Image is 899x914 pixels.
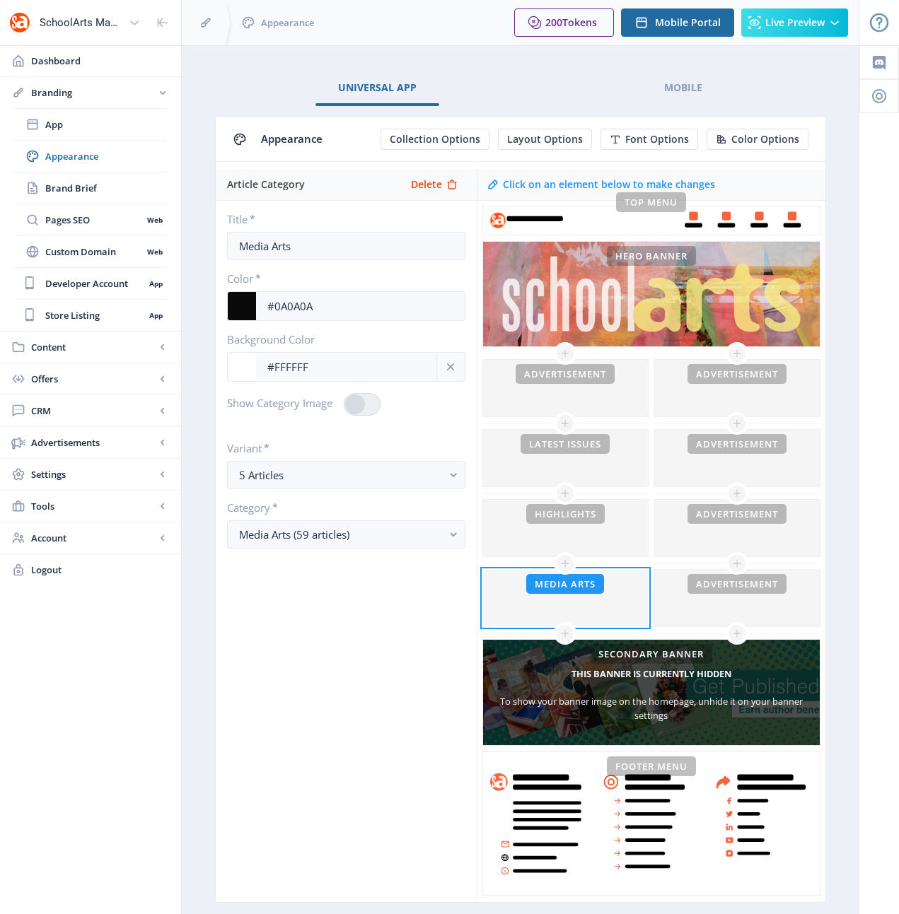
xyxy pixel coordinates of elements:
button: Mobile Portal [621,8,734,37]
div: Click on an element below to make changes [503,177,715,192]
span: Mobile [664,82,702,93]
input: Your Title ... [227,232,465,260]
span: Layout Options [507,134,583,145]
button: Delete [400,173,468,196]
nb-badge: Web [142,213,167,227]
button: Live Preview [741,8,848,37]
button: Font Options [601,129,698,150]
label: Category [227,500,454,515]
span: Logout [31,563,170,577]
a: Universal App [315,71,439,105]
span: Developer Account [45,276,144,291]
span: Universal App [338,82,417,93]
span: Content [31,340,156,354]
h5: This banner is currently hidden [572,662,731,685]
div: 5 Articles [239,467,442,484]
label: Show Category Image [227,393,332,413]
nb-badge: Web [142,245,167,259]
a: Mobile [642,71,725,105]
nb-icon: info [443,360,458,374]
div: To show your banner image on the homepage, unhide it on your banner settings [483,694,820,722]
a: Custom DomainWeb [14,236,167,267]
span: Appearance [261,16,314,30]
button: Media Arts (59 articles) [227,520,465,549]
span: Branding [31,86,156,100]
a: Pages SEOWeb [14,204,167,235]
button: info [436,353,465,381]
span: Brand Brief [45,181,167,195]
button: 200Tokens [514,8,614,37]
a: Brand Brief [14,172,167,204]
span: Font Options [625,134,689,145]
a: Appearance [14,141,167,172]
span: Store Listing [45,308,144,322]
span: Delete [411,179,442,190]
button: Layout Options [498,129,592,150]
input: #FFFFFF [256,293,465,320]
img: properties.app_icon.png [8,11,31,34]
span: Offers [31,372,156,386]
label: Variant [227,441,454,455]
span: App [45,117,167,131]
button: 5 Articles [227,461,465,489]
span: Advertisements [31,435,156,450]
label: Background Color [227,332,454,346]
label: Title [227,212,454,226]
nb-badge: App [144,308,167,322]
span: Appearance [261,131,323,146]
span: CRM [31,404,156,418]
nb-badge: App [144,276,167,291]
a: Store ListingApp [14,300,167,331]
span: Collection Options [390,134,480,145]
a: Developer AccountApp [14,268,167,299]
span: Color Options [731,134,799,145]
span: Account [31,531,156,545]
span: Dashboard [31,54,170,68]
div: Media Arts (59 articles) [239,526,442,543]
span: Live Preview [765,17,825,28]
div: SchoolArts Magazine [40,7,123,38]
input: transparent [256,353,465,380]
span: Tokens [562,16,597,29]
span: Pages SEO [45,213,142,227]
a: App [14,109,167,140]
span: Appearance [45,149,167,163]
div: Article Category [227,169,400,200]
span: Tools [31,499,156,513]
span: Settings [31,467,156,481]
span: Custom Domain [45,245,142,259]
button: Collection Options [381,129,489,150]
span: Mobile Portal [655,17,721,28]
label: Color [227,271,454,286]
button: Color Options [707,129,808,150]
